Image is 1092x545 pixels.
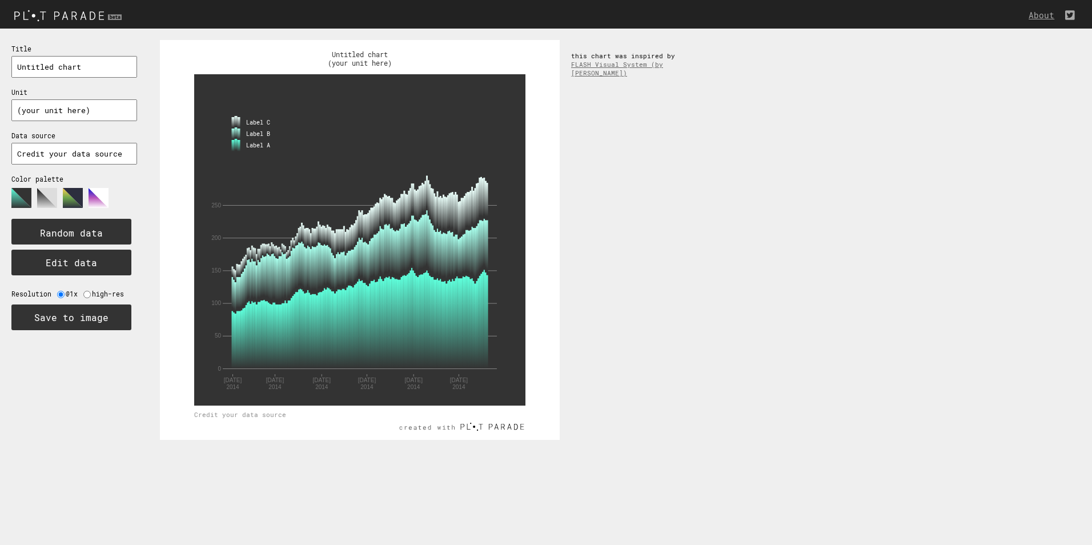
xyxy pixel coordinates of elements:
tspan: [DATE] [404,377,423,383]
tspan: 0 [218,366,221,372]
tspan: 150 [211,267,221,274]
tspan: 100 [211,300,221,306]
p: Color palette [11,175,137,183]
a: FLASH Visual System (by [PERSON_NAME]) [571,60,663,77]
tspan: [DATE] [313,377,331,383]
tspan: [DATE] [358,377,376,383]
tspan: 50 [215,332,222,339]
text: Untitled chart [332,50,388,59]
button: Edit data [11,250,131,275]
tspan: [DATE] [224,377,242,383]
a: About [1029,10,1060,21]
label: Resolution [11,290,57,298]
tspan: 2014 [452,384,465,390]
tspan: 2014 [268,384,282,390]
tspan: 2014 [360,384,374,390]
p: Unit [11,88,137,97]
tspan: [DATE] [266,377,284,383]
tspan: 250 [211,202,221,209]
text: Label B [246,130,270,138]
p: Title [11,45,137,53]
button: Save to image [11,304,131,330]
text: Label A [246,142,270,149]
p: Data source [11,131,137,140]
label: high-res [92,290,130,298]
text: Credit your data source [194,410,286,419]
tspan: 2014 [226,384,239,390]
tspan: [DATE] [450,377,468,383]
text: (your unit here) [328,58,392,67]
tspan: 2014 [407,384,420,390]
tspan: 2014 [315,384,328,390]
text: Label C [246,119,270,126]
tspan: 200 [211,235,221,241]
text: Random data [40,227,103,239]
div: this chart was inspired by [560,40,697,89]
label: @1x [66,290,83,298]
